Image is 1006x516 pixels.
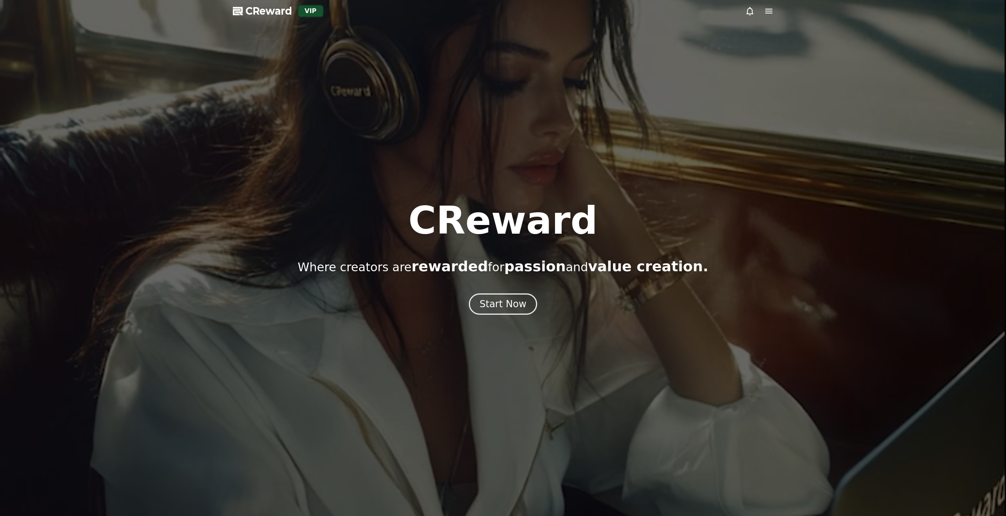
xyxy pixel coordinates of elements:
span: CReward [245,5,292,17]
button: Start Now [469,293,537,315]
span: passion [504,258,566,274]
div: VIP [298,6,323,17]
a: CReward [233,5,292,17]
h1: CReward [408,202,598,240]
p: Where creators are for and [298,259,708,274]
span: value creation. [588,258,708,274]
span: rewarded [411,258,488,274]
div: Start Now [479,298,527,310]
a: Start Now [469,301,537,309]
